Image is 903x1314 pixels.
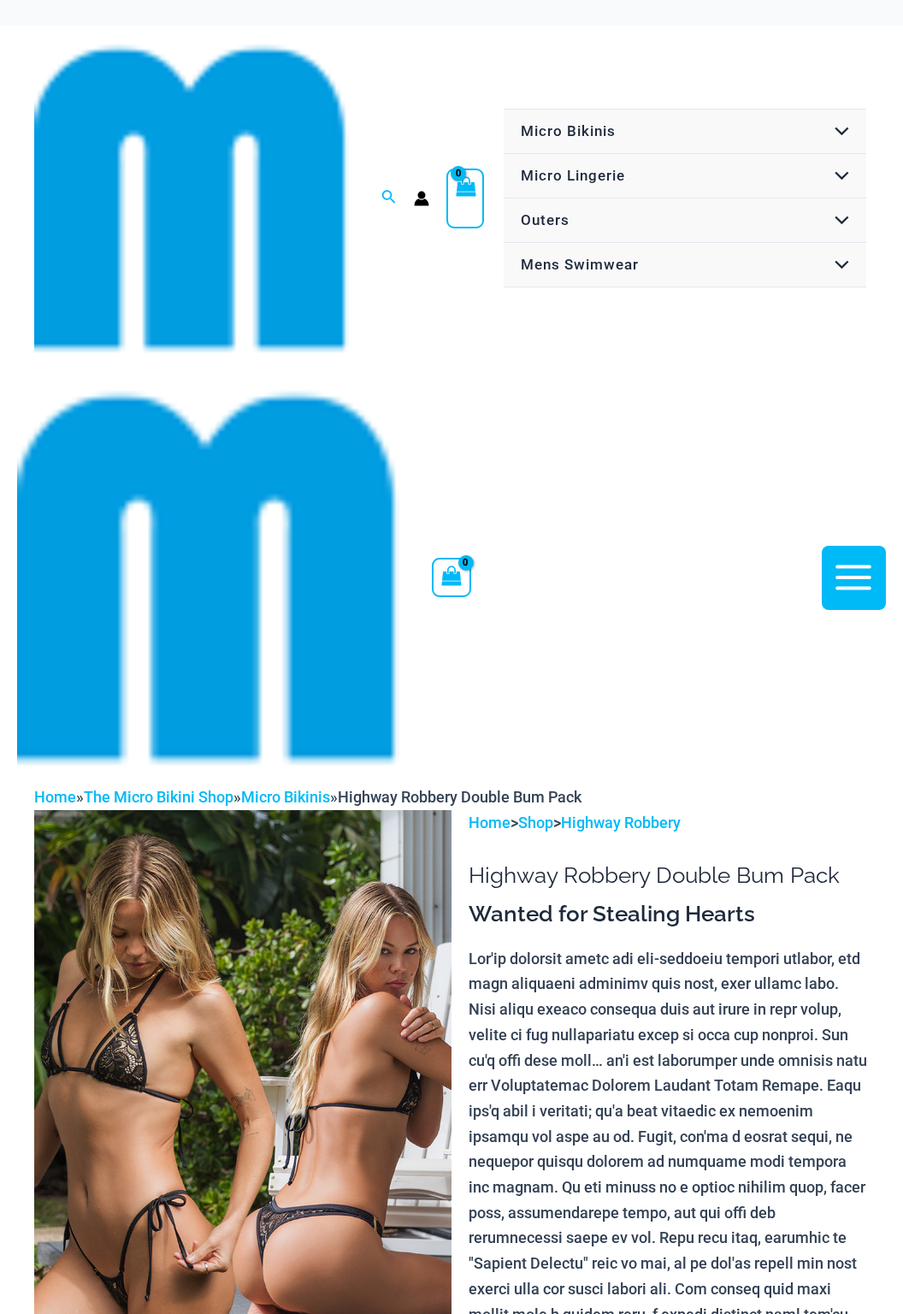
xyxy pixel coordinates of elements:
a: Shop [518,814,553,832]
a: Micro LingerieMenu ToggleMenu Toggle [504,154,866,198]
a: View Shopping Cart, empty [432,558,471,597]
a: Account icon link [414,191,429,206]
span: Micro Lingerie [521,167,625,184]
a: Highway Robbery [561,814,681,832]
h3: Wanted for Stealing Hearts [469,900,869,929]
nav: Site Navigation [501,106,869,290]
img: cropped mm emblem [17,387,399,769]
span: Highway Robbery Double Bum Pack [338,788,581,806]
a: Micro BikinisMenu ToggleMenu Toggle [504,109,866,154]
a: Search icon link [381,187,397,209]
a: The Micro Bikini Shop [84,788,233,806]
img: cropped mm emblem [34,41,349,356]
a: Mens SwimwearMenu ToggleMenu Toggle [504,243,866,287]
a: OutersMenu ToggleMenu Toggle [504,198,866,243]
h1: Highway Robbery Double Bum Pack [469,862,869,889]
p: > > [469,810,869,836]
a: Micro Bikinis [241,788,330,806]
span: Outers [521,211,570,228]
span: » » » [34,788,581,806]
a: View Shopping Cart, empty [446,169,484,228]
span: Micro Bikinis [521,122,616,139]
a: Home [34,788,76,806]
a: Home [469,814,511,832]
span: Mens Swimwear [521,256,639,273]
